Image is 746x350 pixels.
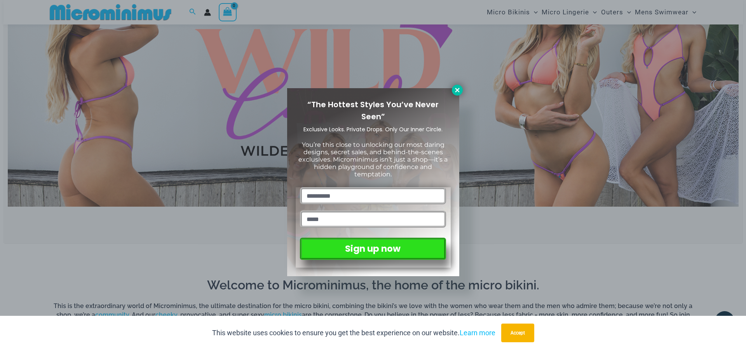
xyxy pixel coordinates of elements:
[212,327,495,339] p: This website uses cookies to ensure you get the best experience on our website.
[501,324,534,342] button: Accept
[452,85,463,96] button: Close
[460,329,495,337] a: Learn more
[303,125,443,133] span: Exclusive Looks. Private Drops. Only Our Inner Circle.
[298,141,448,178] span: You’re this close to unlocking our most daring designs, secret sales, and behind-the-scenes exclu...
[307,99,439,122] span: “The Hottest Styles You’ve Never Seen”
[300,238,446,260] button: Sign up now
